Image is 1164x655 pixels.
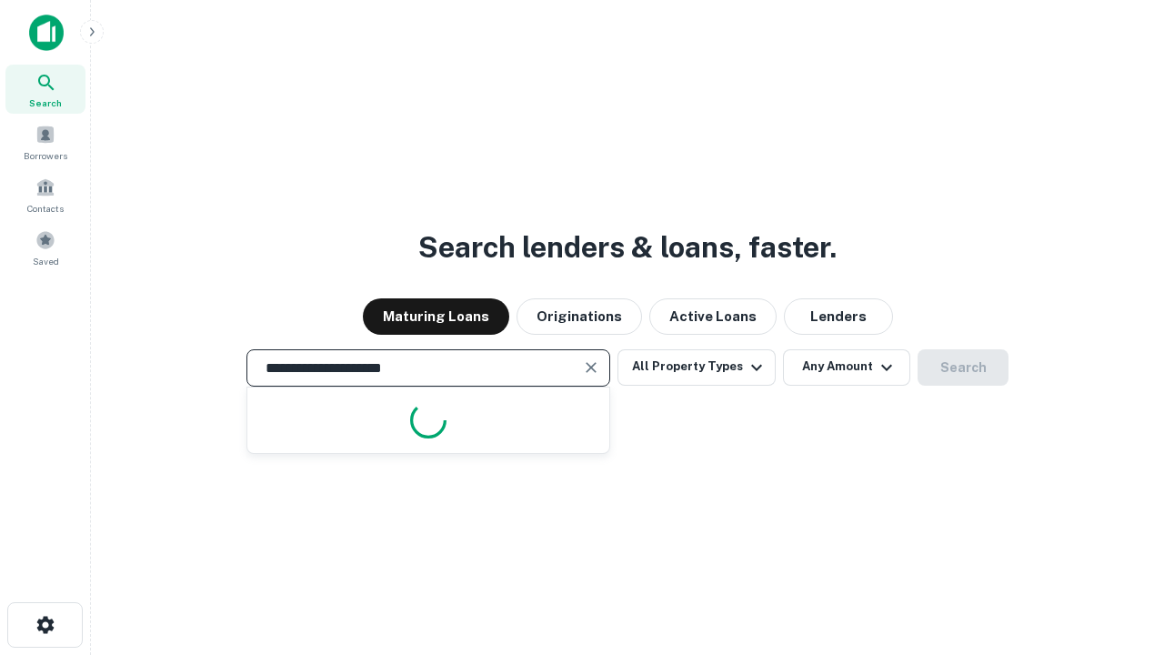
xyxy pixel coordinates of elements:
[5,170,85,219] a: Contacts
[784,298,893,335] button: Lenders
[27,201,64,216] span: Contacts
[517,298,642,335] button: Originations
[363,298,509,335] button: Maturing Loans
[783,349,910,386] button: Any Amount
[5,223,85,272] a: Saved
[29,96,62,110] span: Search
[24,148,67,163] span: Borrowers
[578,355,604,380] button: Clear
[617,349,776,386] button: All Property Types
[1073,509,1164,597] iframe: Chat Widget
[649,298,777,335] button: Active Loans
[33,254,59,268] span: Saved
[29,15,64,51] img: capitalize-icon.png
[5,117,85,166] a: Borrowers
[5,65,85,114] a: Search
[418,226,837,269] h3: Search lenders & loans, faster.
